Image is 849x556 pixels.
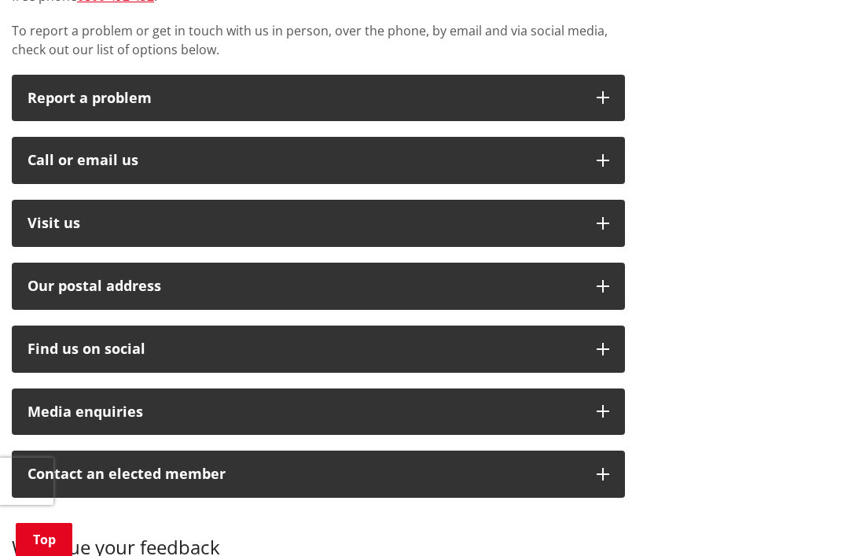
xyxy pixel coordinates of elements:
[28,341,581,357] div: Find us on social
[16,523,72,556] a: Top
[12,75,625,122] button: Report a problem
[28,153,581,168] div: Call or email us
[12,200,625,247] button: Visit us
[28,466,581,482] p: Contact an elected member
[28,404,581,420] div: Media enquiries
[28,90,581,106] p: Report a problem
[777,490,833,547] iframe: Messenger Launcher
[12,451,625,498] button: Contact an elected member
[12,21,625,59] p: To report a problem or get in touch with us in person, over the phone, by email and via social me...
[12,326,625,373] button: Find us on social
[28,215,581,231] p: Visit us
[12,263,625,310] button: Our postal address
[12,137,625,184] button: Call or email us
[28,278,581,294] h2: Our postal address
[12,388,625,436] button: Media enquiries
